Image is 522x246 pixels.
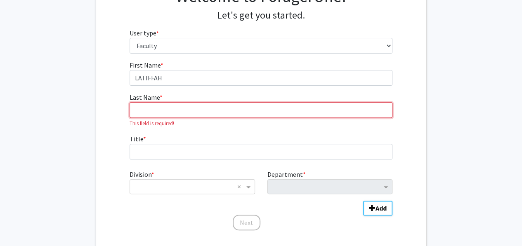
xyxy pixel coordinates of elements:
[123,169,261,194] div: Division
[6,209,35,240] iframe: Chat
[267,179,392,194] ng-select: Department
[233,215,260,230] button: Next
[130,28,159,38] label: User type
[237,182,244,192] span: Clear all
[363,201,392,216] button: Add Division/Department
[130,135,143,143] span: Title
[130,119,392,127] p: This field is required!
[376,204,387,212] b: Add
[261,169,399,194] div: Department
[130,93,160,101] span: Last Name
[130,61,161,69] span: First Name
[130,179,255,194] ng-select: Division
[130,9,392,21] h4: Let's get you started.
